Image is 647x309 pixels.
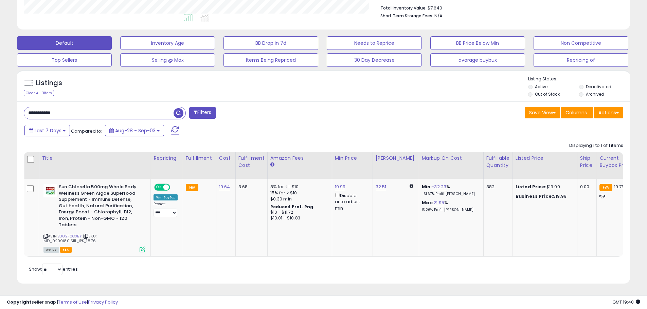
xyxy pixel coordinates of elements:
div: Fulfillment [186,155,213,162]
label: Deactivated [586,84,611,90]
div: $0.30 min [270,196,327,202]
button: BB Price Below Min [430,36,525,50]
div: 3.68 [238,184,262,190]
span: All listings currently available for purchase on Amazon [43,247,59,253]
h5: Listings [36,78,62,88]
div: Win BuyBox [154,194,178,200]
div: $19.99 [516,184,572,190]
button: Default [17,36,112,50]
img: 41pmYJ6pPdL._SL40_.jpg [43,184,57,197]
div: % [422,184,478,196]
p: -31.67% Profit [PERSON_NAME] [422,192,478,196]
div: $10.01 - $10.83 [270,215,327,221]
div: Displaying 1 to 1 of 1 items [569,142,623,149]
span: N/A [434,13,443,19]
li: $7,640 [380,3,618,12]
button: Last 7 Days [24,125,70,136]
div: Disable auto adjust min [335,192,367,211]
button: Selling @ Max [120,53,215,67]
b: Business Price: [516,193,553,199]
strong: Copyright [7,299,32,305]
div: [PERSON_NAME] [376,155,416,162]
button: Needs to Reprice [327,36,421,50]
small: FBA [599,184,612,191]
b: Reduced Prof. Rng. [270,204,315,210]
button: Save View [525,107,560,118]
div: Fulfillment Cost [238,155,265,169]
button: Filters [189,107,216,119]
span: | SKU: MD_029918015111_1PK_18.76 [43,233,96,244]
div: Title [42,155,148,162]
div: Markup on Cost [422,155,481,162]
b: Short Term Storage Fees: [380,13,433,19]
button: avarage buybux [430,53,525,67]
label: Active [535,84,547,90]
span: 2025-09-11 19:40 GMT [612,299,640,305]
div: 0.00 [580,184,591,190]
div: % [422,200,478,212]
div: Clear All Filters [24,90,54,96]
span: Last 7 Days [35,127,61,134]
button: Columns [561,107,593,118]
p: 13.26% Profit [PERSON_NAME] [422,208,478,212]
a: -32.23 [432,184,446,190]
label: Out of Stock [535,91,560,97]
div: Current Buybox Price [599,155,634,169]
div: $10 - $11.72 [270,210,327,215]
label: Archived [586,91,604,97]
button: BB Drop in 7d [223,36,318,50]
div: 15% for > $10 [270,190,327,196]
div: Ship Price [580,155,594,169]
span: OFF [169,185,180,190]
div: Listed Price [516,155,574,162]
div: Repricing [154,155,180,162]
th: The percentage added to the cost of goods (COGS) that forms the calculator for Min & Max prices. [419,152,483,179]
p: Listing States: [528,76,630,82]
button: Aug-28 - Sep-03 [105,125,164,136]
div: ASIN: [43,184,145,252]
div: Min Price [335,155,370,162]
button: Top Sellers [17,53,112,67]
div: 382 [486,184,507,190]
b: Max: [422,199,434,206]
button: Actions [594,107,623,118]
span: Show: entries [29,266,78,272]
a: 21.95 [433,199,444,206]
button: Repricing of [534,53,628,67]
a: Terms of Use [58,299,87,305]
div: Amazon Fees [270,155,329,162]
span: FBA [60,247,72,253]
div: seller snap | | [7,299,118,306]
span: ON [155,185,163,190]
small: Amazon Fees. [270,162,274,168]
a: B002F8CXBY [57,233,82,239]
a: 32.51 [376,184,387,190]
button: Inventory Age [120,36,215,50]
button: Non Competitive [534,36,628,50]
div: 8% for <= $10 [270,184,327,190]
b: Total Inventory Value: [380,5,427,11]
span: Compared to: [71,128,102,134]
div: Preset: [154,202,178,217]
b: Listed Price: [516,184,546,190]
span: Aug-28 - Sep-03 [115,127,156,134]
small: FBA [186,184,198,191]
span: Columns [565,109,587,116]
a: Privacy Policy [88,299,118,305]
a: 19.64 [219,184,230,190]
div: Fulfillable Quantity [486,155,510,169]
div: Cost [219,155,233,162]
b: Min: [422,184,432,190]
button: Items Being Repriced [223,53,318,67]
b: Sun Chlorella 500mg Whole Body Wellness Green Algae Superfood Supplement - Immune Defense, Gut He... [59,184,141,230]
a: 19.99 [335,184,346,190]
span: 19.76 [614,184,625,190]
div: $19.99 [516,193,572,199]
button: 30 Day Decrease [327,53,421,67]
